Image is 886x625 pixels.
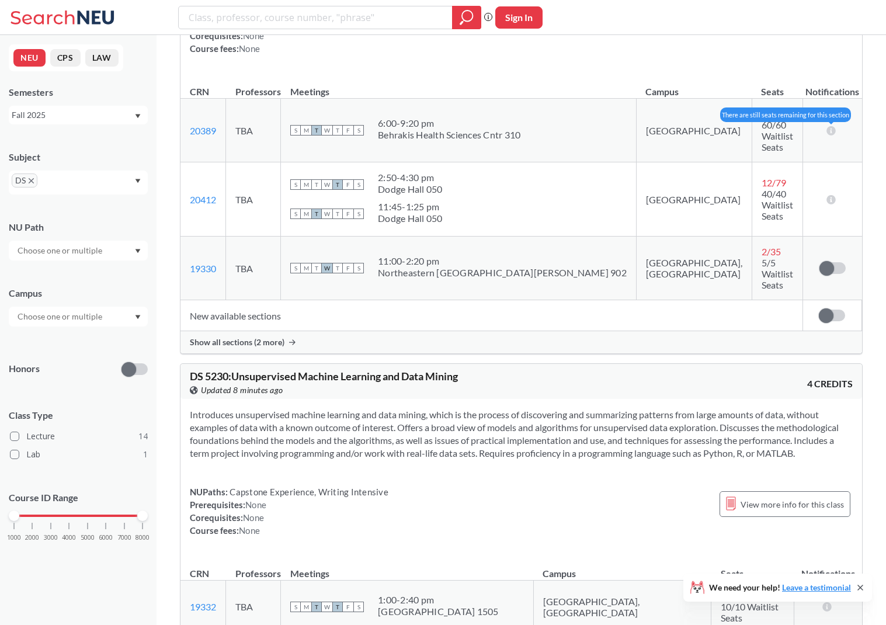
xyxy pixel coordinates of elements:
[378,172,443,183] div: 2:50 - 4:30 pm
[190,370,458,383] span: DS 5230 : Unsupervised Machine Learning and Data Mining
[281,555,534,581] th: Meetings
[495,6,543,29] button: Sign In
[10,429,148,444] label: Lecture
[10,447,148,462] label: Lab
[636,162,752,237] td: [GEOGRAPHIC_DATA]
[281,74,637,99] th: Meetings
[322,125,332,136] span: W
[311,602,322,612] span: T
[711,555,794,581] th: Seats
[301,179,311,190] span: M
[85,49,119,67] button: LAW
[378,213,443,224] div: Dodge Hall 050
[135,249,141,254] svg: Dropdown arrow
[190,125,216,136] a: 20389
[7,534,21,541] span: 1000
[353,263,364,273] span: S
[452,6,481,29] div: magnifying glass
[332,209,343,219] span: T
[311,179,322,190] span: T
[9,151,148,164] div: Subject
[190,337,284,348] span: Show all sections (2 more)
[201,384,283,397] span: Updated 8 minutes ago
[138,430,148,443] span: 14
[135,534,150,541] span: 8000
[762,108,786,119] span: 51 / 79
[460,9,474,26] svg: magnifying glass
[9,287,148,300] div: Campus
[117,534,131,541] span: 7000
[12,310,110,324] input: Choose one or multiple
[25,534,39,541] span: 2000
[190,85,209,98] div: CRN
[332,602,343,612] span: T
[343,179,353,190] span: F
[62,534,76,541] span: 4000
[311,209,322,219] span: T
[9,106,148,124] div: Fall 2025Dropdown arrow
[12,173,37,187] span: DSX to remove pill
[9,171,148,195] div: DSX to remove pillDropdown arrow
[343,125,353,136] span: F
[807,377,853,390] span: 4 CREDITS
[226,237,281,300] td: TBA
[762,119,793,152] span: 60/60 Waitlist Seats
[290,125,301,136] span: S
[190,601,216,612] a: 19332
[721,601,779,623] span: 10/10 Waitlist Seats
[135,315,141,320] svg: Dropdown arrow
[135,179,141,183] svg: Dropdown arrow
[636,74,752,99] th: Campus
[187,8,444,27] input: Class, professor, course number, "phrase"
[143,448,148,461] span: 1
[378,201,443,213] div: 11:45 - 1:25 pm
[290,179,301,190] span: S
[9,86,148,99] div: Semesters
[243,30,264,41] span: None
[190,194,216,205] a: 20412
[81,534,95,541] span: 5000
[245,499,266,510] span: None
[226,555,281,581] th: Professors
[353,179,364,190] span: S
[243,512,264,523] span: None
[99,534,113,541] span: 6000
[135,114,141,119] svg: Dropdown arrow
[752,74,802,99] th: Seats
[782,582,851,592] a: Leave a testimonial
[343,602,353,612] span: F
[9,362,40,376] p: Honors
[636,237,752,300] td: [GEOGRAPHIC_DATA], [GEOGRAPHIC_DATA]
[190,567,209,580] div: CRN
[239,43,260,54] span: None
[9,409,148,422] span: Class Type
[533,555,711,581] th: Campus
[794,555,862,581] th: Notifications
[343,263,353,273] span: F
[226,162,281,237] td: TBA
[228,487,388,497] span: Capstone Experience, Writing Intensive
[239,525,260,536] span: None
[378,606,499,617] div: [GEOGRAPHIC_DATA] 1505
[322,602,332,612] span: W
[50,49,81,67] button: CPS
[9,307,148,327] div: Dropdown arrow
[762,177,786,188] span: 12 / 79
[290,263,301,273] span: S
[378,183,443,195] div: Dodge Hall 050
[322,209,332,219] span: W
[802,74,861,99] th: Notifications
[762,257,793,290] span: 5/5 Waitlist Seats
[353,209,364,219] span: S
[311,263,322,273] span: T
[9,221,148,234] div: NU Path
[44,534,58,541] span: 3000
[353,125,364,136] span: S
[322,179,332,190] span: W
[12,109,134,121] div: Fall 2025
[190,263,216,274] a: 19330
[762,246,781,257] span: 2 / 35
[332,125,343,136] span: T
[378,117,520,129] div: 6:00 - 9:20 pm
[378,594,499,606] div: 1:00 - 2:40 pm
